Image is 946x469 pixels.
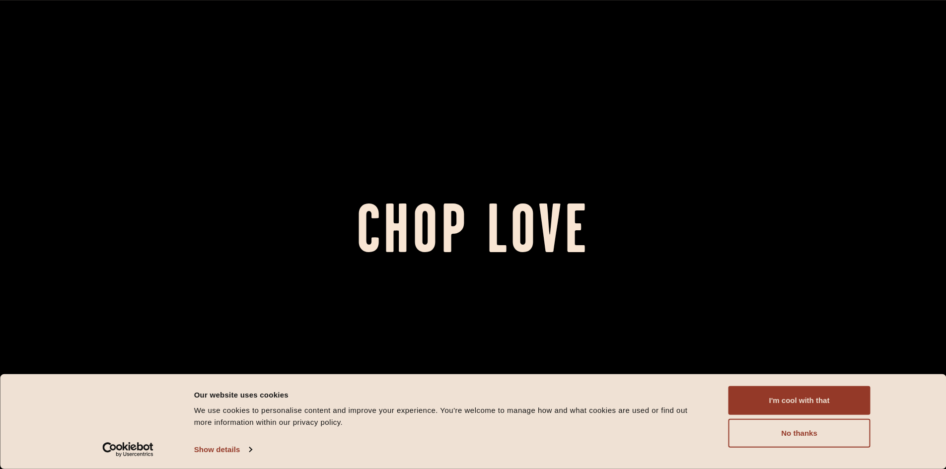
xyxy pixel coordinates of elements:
[728,386,871,415] button: I'm cool with that
[84,442,171,457] a: Usercentrics Cookiebot - opens in a new window
[728,419,871,448] button: No thanks
[194,389,706,401] div: Our website uses cookies
[194,442,252,457] a: Show details
[194,404,706,428] div: We use cookies to personalise content and improve your experience. You're welcome to manage how a...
